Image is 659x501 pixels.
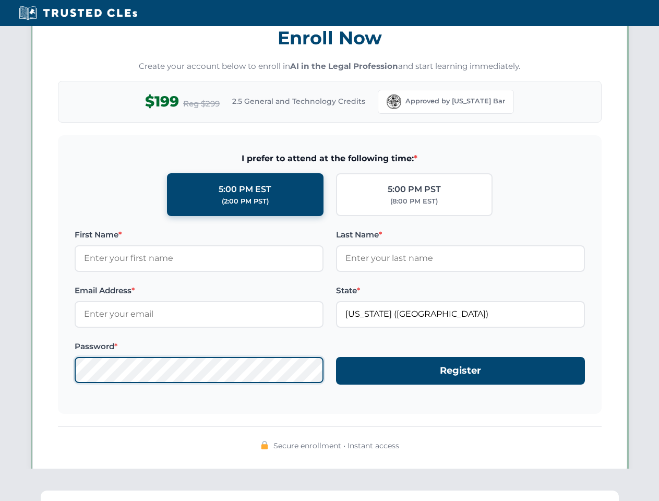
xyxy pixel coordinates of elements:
[75,284,323,297] label: Email Address
[183,98,220,110] span: Reg $299
[58,21,602,54] h3: Enroll Now
[273,440,399,451] span: Secure enrollment • Instant access
[75,301,323,327] input: Enter your email
[219,183,271,196] div: 5:00 PM EST
[260,441,269,449] img: 🔒
[145,90,179,113] span: $199
[387,94,401,109] img: Florida Bar
[75,152,585,165] span: I prefer to attend at the following time:
[390,196,438,207] div: (8:00 PM EST)
[16,5,140,21] img: Trusted CLEs
[75,229,323,241] label: First Name
[232,96,365,107] span: 2.5 General and Technology Credits
[336,245,585,271] input: Enter your last name
[58,61,602,73] p: Create your account below to enroll in and start learning immediately.
[75,245,323,271] input: Enter your first name
[336,357,585,385] button: Register
[336,284,585,297] label: State
[75,340,323,353] label: Password
[222,196,269,207] div: (2:00 PM PST)
[336,229,585,241] label: Last Name
[388,183,441,196] div: 5:00 PM PST
[336,301,585,327] input: Florida (FL)
[290,61,398,71] strong: AI in the Legal Profession
[405,96,505,106] span: Approved by [US_STATE] Bar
